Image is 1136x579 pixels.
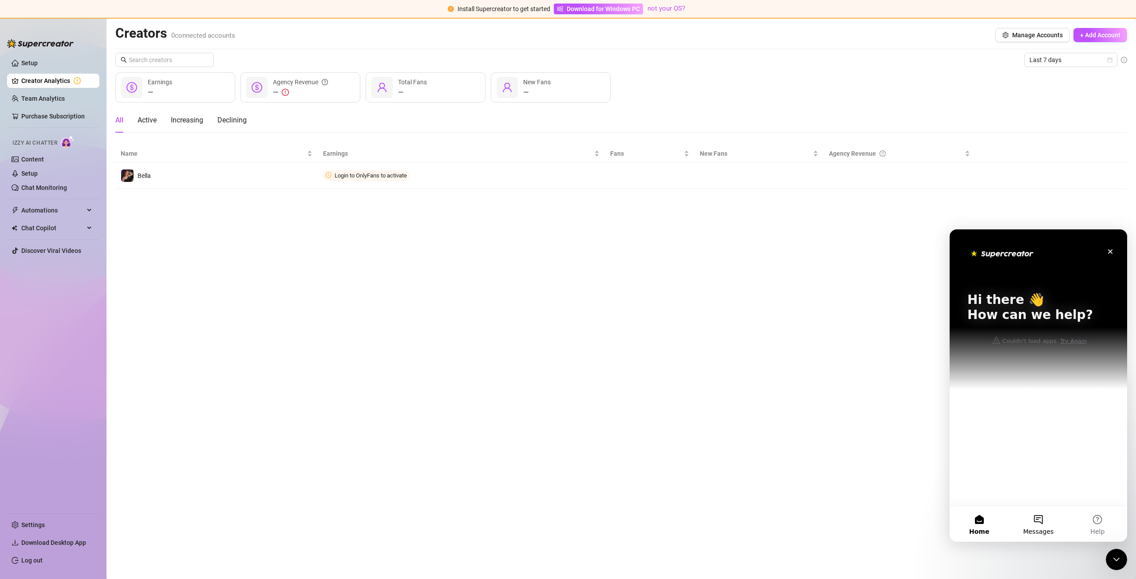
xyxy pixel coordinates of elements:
[273,87,328,98] div: —
[829,149,963,158] div: Agency Revenue
[326,172,331,178] span: clock-circle
[1106,549,1127,570] iframe: Intercom live chat
[21,203,84,217] span: Automations
[273,77,328,87] div: Agency Revenue
[138,172,151,179] span: Bella
[1012,32,1063,39] span: Manage Accounts
[694,145,824,162] th: New Fans
[398,79,427,86] span: Total Fans
[12,539,19,546] span: download
[1073,28,1127,42] button: + Add Account
[21,156,44,163] a: Content
[1121,57,1127,63] span: info-circle
[121,57,127,63] span: search
[523,87,551,98] div: —
[21,184,67,191] a: Chat Monitoring
[880,149,886,158] span: question-circle
[148,87,172,98] div: —
[398,87,427,98] div: —
[121,149,305,158] span: Name
[647,4,685,12] a: not your OS?
[171,115,203,126] div: Increasing
[21,557,43,564] a: Log out
[322,77,328,87] span: question-circle
[377,82,387,93] span: user
[1029,53,1112,67] span: Last 7 days
[126,82,137,93] span: dollar-circle
[61,135,75,148] img: AI Chatter
[217,115,247,126] div: Declining
[458,5,550,12] span: Install Supercreator to get started
[21,170,38,177] a: Setup
[1002,32,1009,38] span: setting
[12,225,17,231] img: Chat Copilot
[1080,32,1120,39] span: + Add Account
[21,74,92,88] a: Creator Analytics exclamation-circle
[610,149,682,158] span: Fans
[335,172,407,179] span: Login to OnlyFans to activate
[995,28,1070,42] button: Manage Accounts
[21,221,84,235] span: Chat Copilot
[318,145,605,162] th: Earnings
[523,79,551,86] span: New Fans
[21,539,86,546] span: Download Desktop App
[567,4,640,14] span: Download for Windows PC
[138,115,157,126] div: Active
[950,229,1127,542] iframe: Intercom live chat
[557,6,563,12] span: windows
[700,149,811,158] span: New Fans
[554,4,643,14] a: Download for Windows PC
[252,82,262,93] span: dollar-circle
[21,247,81,254] a: Discover Viral Videos
[323,149,592,158] span: Earnings
[605,145,694,162] th: Fans
[21,113,85,120] a: Purchase Subscription
[129,55,201,65] input: Search creators
[12,139,57,147] span: Izzy AI Chatter
[7,39,74,48] img: logo-BBDzfeDw.svg
[115,145,318,162] th: Name
[1107,57,1112,63] span: calendar
[448,6,454,12] span: exclamation-circle
[115,115,123,126] div: All
[21,95,65,102] a: Team Analytics
[171,32,235,39] span: 0 connected accounts
[21,59,38,67] a: Setup
[21,521,45,528] a: Settings
[115,25,235,42] h2: Creators
[148,79,172,86] span: Earnings
[12,207,19,214] span: thunderbolt
[121,169,134,182] img: Bella
[282,89,289,96] span: exclamation-circle
[502,82,513,93] span: user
